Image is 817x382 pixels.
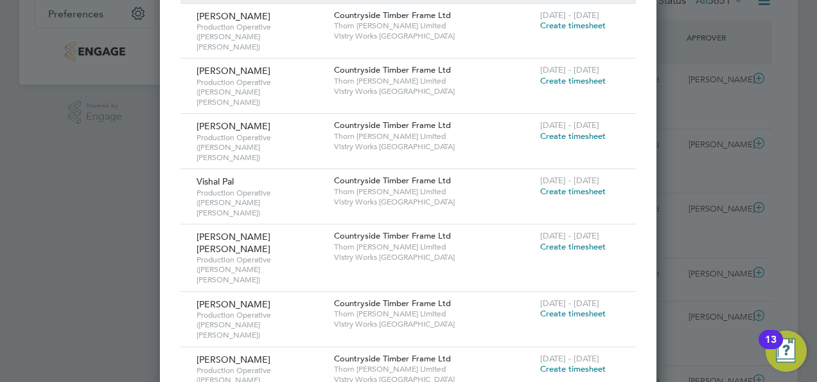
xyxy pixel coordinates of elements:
span: Vistry Works [GEOGRAPHIC_DATA] [334,252,534,262]
span: Countryside Timber Frame Ltd [334,230,451,241]
span: [DATE] - [DATE] [540,120,599,131]
span: Thorn [PERSON_NAME] Limited [334,131,534,141]
span: Countryside Timber Frame Ltd [334,10,451,21]
span: [PERSON_NAME] [197,120,270,132]
span: Thorn [PERSON_NAME] Limited [334,186,534,197]
span: Production Operative ([PERSON_NAME] [PERSON_NAME]) [197,310,324,340]
span: Production Operative ([PERSON_NAME] [PERSON_NAME]) [197,77,324,107]
span: Production Operative ([PERSON_NAME] [PERSON_NAME]) [197,188,324,218]
span: [DATE] - [DATE] [540,353,599,364]
span: Vistry Works [GEOGRAPHIC_DATA] [334,319,534,329]
span: [PERSON_NAME] [197,354,270,365]
span: [PERSON_NAME] [197,298,270,310]
span: [PERSON_NAME] [197,10,270,22]
span: [DATE] - [DATE] [540,175,599,186]
span: Create timesheet [540,363,606,374]
span: Countryside Timber Frame Ltd [334,298,451,309]
span: Create timesheet [540,131,606,141]
span: [PERSON_NAME] [PERSON_NAME] [197,231,270,254]
span: Vishal Pal [197,176,234,187]
span: Production Operative ([PERSON_NAME] [PERSON_NAME]) [197,255,324,285]
span: Production Operative ([PERSON_NAME] [PERSON_NAME]) [197,22,324,52]
span: Create timesheet [540,308,606,319]
span: [PERSON_NAME] [197,65,270,77]
span: Countryside Timber Frame Ltd [334,353,451,364]
span: [DATE] - [DATE] [540,298,599,309]
span: Vistry Works [GEOGRAPHIC_DATA] [334,86,534,96]
span: Thorn [PERSON_NAME] Limited [334,242,534,252]
span: [DATE] - [DATE] [540,10,599,21]
span: Thorn [PERSON_NAME] Limited [334,21,534,31]
span: Vistry Works [GEOGRAPHIC_DATA] [334,141,534,152]
span: Countryside Timber Frame Ltd [334,175,451,186]
span: Production Operative ([PERSON_NAME] [PERSON_NAME]) [197,132,324,163]
span: Vistry Works [GEOGRAPHIC_DATA] [334,197,534,207]
span: Create timesheet [540,20,606,31]
span: Vistry Works [GEOGRAPHIC_DATA] [334,31,534,41]
span: Create timesheet [540,241,606,252]
button: Open Resource Center, 13 new notifications [766,331,807,372]
span: Thorn [PERSON_NAME] Limited [334,76,534,86]
div: 13 [765,340,777,356]
span: Create timesheet [540,75,606,86]
span: Countryside Timber Frame Ltd [334,120,451,131]
span: Countryside Timber Frame Ltd [334,64,451,75]
span: [DATE] - [DATE] [540,64,599,75]
span: Thorn [PERSON_NAME] Limited [334,364,534,374]
span: Create timesheet [540,186,606,197]
span: [DATE] - [DATE] [540,230,599,241]
span: Thorn [PERSON_NAME] Limited [334,309,534,319]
